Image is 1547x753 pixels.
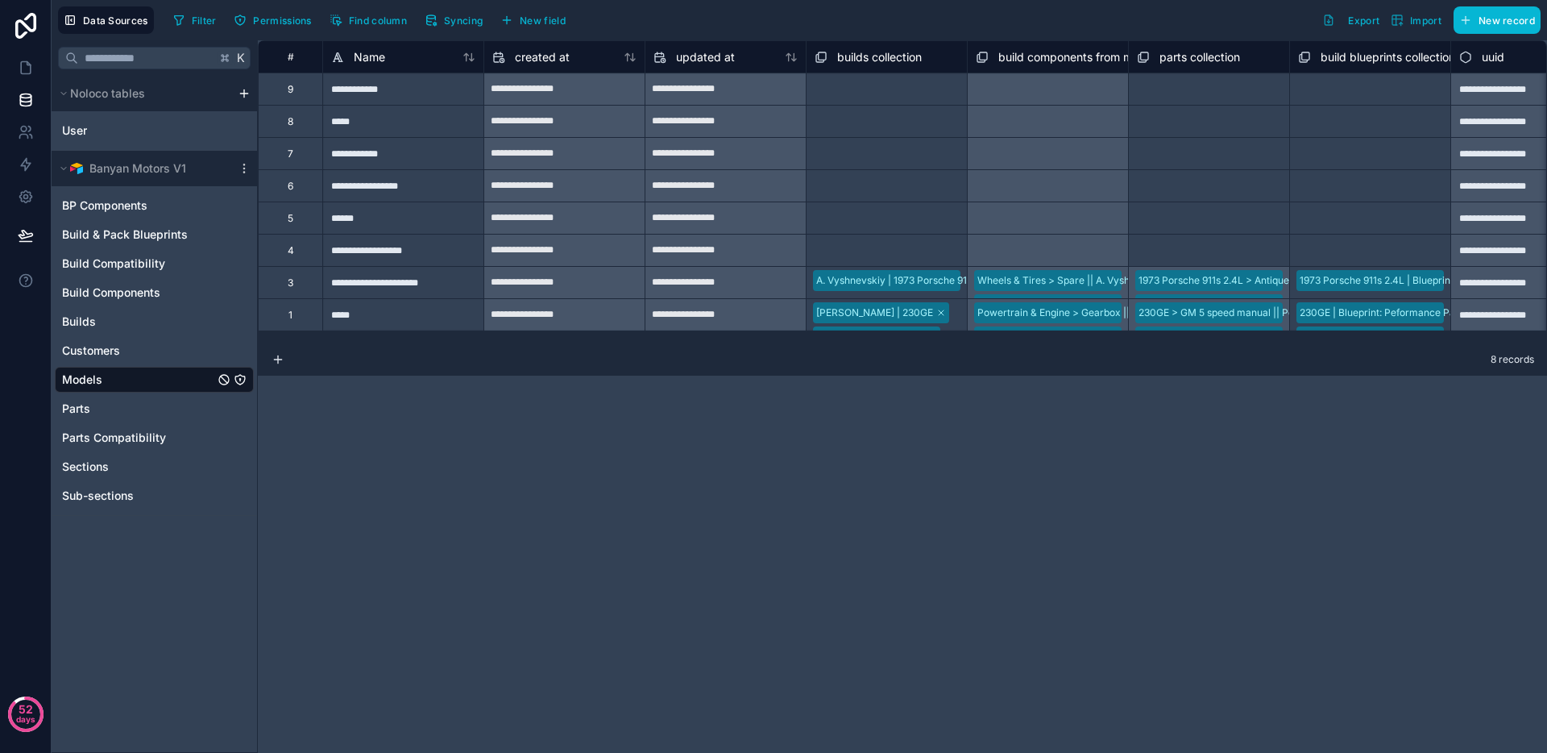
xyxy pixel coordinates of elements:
[16,708,35,730] p: days
[288,148,293,160] div: 7
[271,51,310,63] div: #
[495,8,571,32] button: New field
[816,273,998,288] div: A. Vyshnevskiy | 1973 Porsche 911s 2.4L
[816,330,924,344] div: A. Vyshnevskiy | 230GE
[1385,6,1447,34] button: Import
[349,15,407,27] span: Find column
[253,15,311,27] span: Permissions
[1159,49,1240,65] span: parts collection
[228,8,317,32] button: Permissions
[419,8,495,32] a: Syncing
[1300,273,1537,288] div: 1973 Porsche 911s 2.4L | Blueprint: Standard Version
[288,212,293,225] div: 5
[1479,15,1535,27] span: New record
[58,6,154,34] button: Data Sources
[1454,6,1541,34] button: New record
[1491,353,1534,366] span: 8 records
[1348,15,1379,27] span: Export
[1447,6,1541,34] a: New record
[1300,306,1466,320] div: 230GE | Blueprint: Peformance Pack
[1317,6,1385,34] button: Export
[228,8,323,32] a: Permissions
[167,8,222,32] button: Filter
[288,115,293,128] div: 8
[1482,49,1504,65] span: uuid
[520,15,566,27] span: New field
[998,49,1313,65] span: build components from model (from related build) collection
[288,180,293,193] div: 6
[354,49,385,65] span: Name
[444,15,483,27] span: Syncing
[288,309,292,322] div: 1
[324,8,413,32] button: Find column
[235,52,247,64] span: K
[1300,330,1462,344] div: 230GE | Blueprint: Standard Version
[288,244,294,257] div: 4
[515,49,570,65] span: created at
[816,306,933,320] div: [PERSON_NAME] | 230GE
[288,83,293,96] div: 9
[83,15,148,27] span: Data Sources
[1410,15,1441,27] span: Import
[419,8,488,32] button: Syncing
[19,701,33,718] p: 52
[1321,49,1455,65] span: build blueprints collection
[288,277,293,289] div: 3
[192,15,217,27] span: Filter
[837,49,922,65] span: builds collection
[676,49,735,65] span: updated at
